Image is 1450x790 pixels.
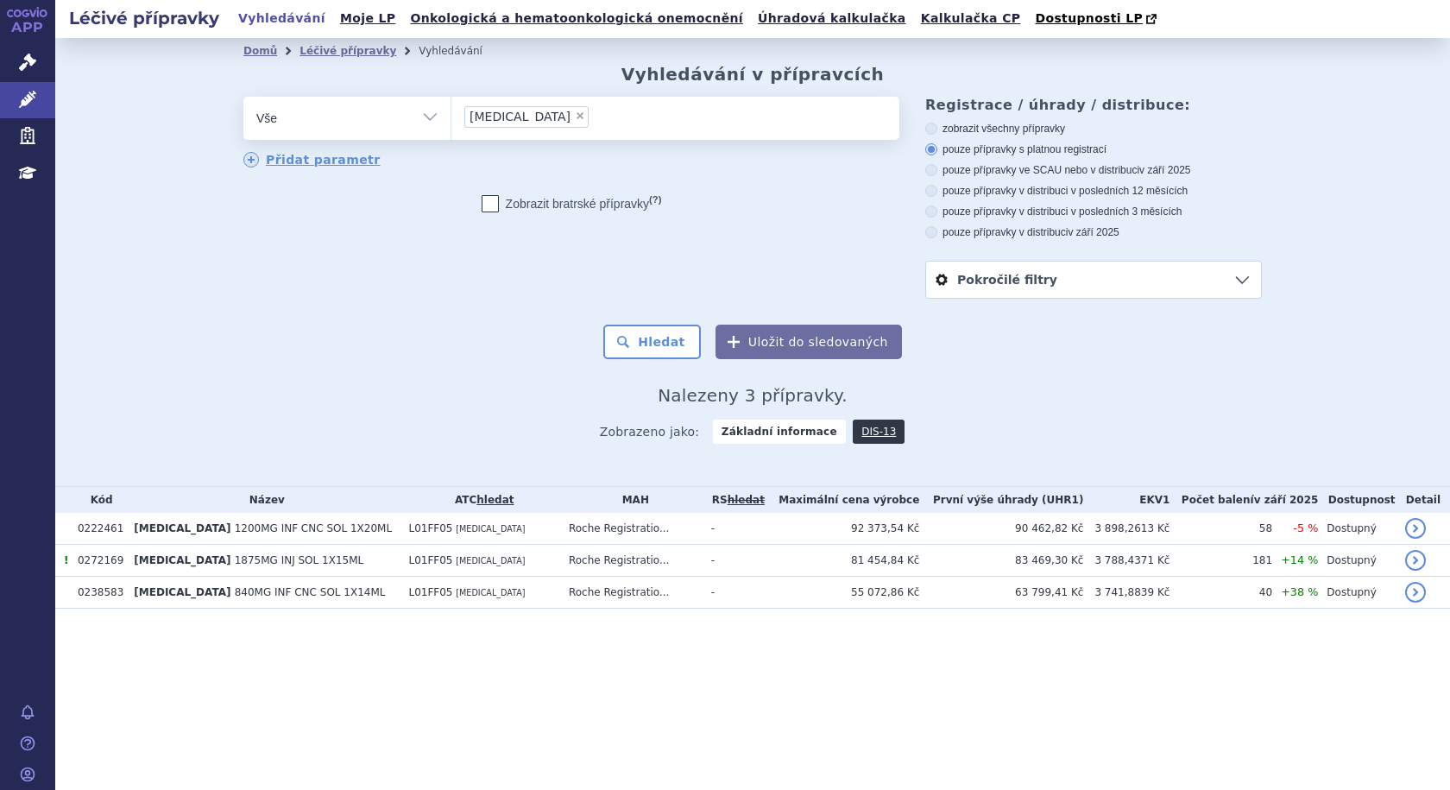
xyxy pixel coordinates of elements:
td: - [703,513,766,545]
span: Zobrazeno jako: [600,420,700,444]
th: Maximální cena výrobce [766,487,919,513]
label: zobrazit všechny přípravky [925,122,1262,136]
th: První výše úhrady (UHR1) [919,487,1083,513]
a: Kalkulačka CP [916,7,1026,30]
th: RS [703,487,766,513]
td: 3 898,2613 Kč [1083,513,1169,545]
a: DIS-13 [853,420,905,444]
span: v září 2025 [1068,226,1119,238]
span: +38 % [1281,585,1318,598]
abbr: (?) [649,194,661,205]
span: v září 2025 [1139,164,1190,176]
a: hledat [476,494,514,506]
th: Kód [69,487,125,513]
td: 92 373,54 Kč [766,513,919,545]
td: - [703,577,766,609]
td: Roche Registratio... [560,513,703,545]
h3: Registrace / úhrady / distribuce: [925,97,1262,113]
input: [MEDICAL_DATA] [594,105,603,127]
span: [MEDICAL_DATA] [456,524,525,534]
td: 90 462,82 Kč [919,513,1083,545]
span: Tento přípravek má více úhrad. [64,554,68,566]
del: hledat [728,494,765,506]
a: Domů [243,45,277,57]
label: pouze přípravky s platnou registrací [925,142,1262,156]
td: 55 072,86 Kč [766,577,919,609]
span: -5 % [1293,521,1318,534]
span: Nalezeny 3 přípravky. [658,385,848,406]
label: pouze přípravky ve SCAU nebo v distribuci [925,163,1262,177]
td: Dostupný [1318,513,1396,545]
th: Dostupnost [1318,487,1396,513]
label: Zobrazit bratrské přípravky [482,195,662,212]
td: - [703,545,766,577]
span: [MEDICAL_DATA] [456,556,525,566]
td: Roche Registratio... [560,545,703,577]
span: +14 % [1281,553,1318,566]
a: detail [1405,550,1426,571]
label: pouze přípravky v distribuci v posledních 3 měsících [925,205,1262,218]
span: [MEDICAL_DATA] [470,111,571,123]
a: Onkologická a hematoonkologická onemocnění [405,7,748,30]
li: Vyhledávání [419,38,505,64]
td: 3 741,8839 Kč [1083,577,1169,609]
td: Dostupný [1318,577,1396,609]
button: Hledat [603,325,701,359]
span: L01FF05 [408,554,452,566]
a: vyhledávání neobsahuje žádnou platnou referenční skupinu [728,494,765,506]
a: Moje LP [335,7,400,30]
span: L01FF05 [408,586,452,598]
th: MAH [560,487,703,513]
span: 840MG INF CNC SOL 1X14ML [235,586,386,598]
td: 181 [1169,545,1272,577]
th: Název [125,487,400,513]
span: [MEDICAL_DATA] [456,588,525,597]
td: Roche Registratio... [560,577,703,609]
span: L01FF05 [408,522,452,534]
a: Přidat parametr [243,152,381,167]
span: Dostupnosti LP [1035,11,1143,25]
a: detail [1405,518,1426,539]
td: 58 [1169,513,1272,545]
a: Úhradová kalkulačka [753,7,911,30]
td: 0222461 [69,513,125,545]
a: Léčivé přípravky [299,45,396,57]
span: [MEDICAL_DATA] [134,586,230,598]
a: Pokročilé filtry [926,262,1261,298]
a: Vyhledávání [233,7,331,30]
td: 81 454,84 Kč [766,545,919,577]
button: Uložit do sledovaných [716,325,902,359]
th: Počet balení [1169,487,1318,513]
th: EKV1 [1083,487,1169,513]
strong: Základní informace [713,420,846,444]
th: ATC [400,487,559,513]
td: 3 788,4371 Kč [1083,545,1169,577]
label: pouze přípravky v distribuci [925,225,1262,239]
span: [MEDICAL_DATA] [134,554,230,566]
h2: Léčivé přípravky [55,6,233,30]
td: 83 469,30 Kč [919,545,1083,577]
a: detail [1405,582,1426,603]
td: 0238583 [69,577,125,609]
td: Dostupný [1318,545,1396,577]
a: Dostupnosti LP [1030,7,1165,31]
span: 1200MG INF CNC SOL 1X20ML [235,522,393,534]
span: v září 2025 [1254,494,1319,506]
td: 63 799,41 Kč [919,577,1083,609]
h2: Vyhledávání v přípravcích [621,64,885,85]
span: 1875MG INJ SOL 1X15ML [235,554,364,566]
td: 0272169 [69,545,125,577]
span: × [575,111,585,121]
span: [MEDICAL_DATA] [134,522,230,534]
th: Detail [1396,487,1450,513]
label: pouze přípravky v distribuci v posledních 12 měsících [925,184,1262,198]
td: 40 [1169,577,1272,609]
